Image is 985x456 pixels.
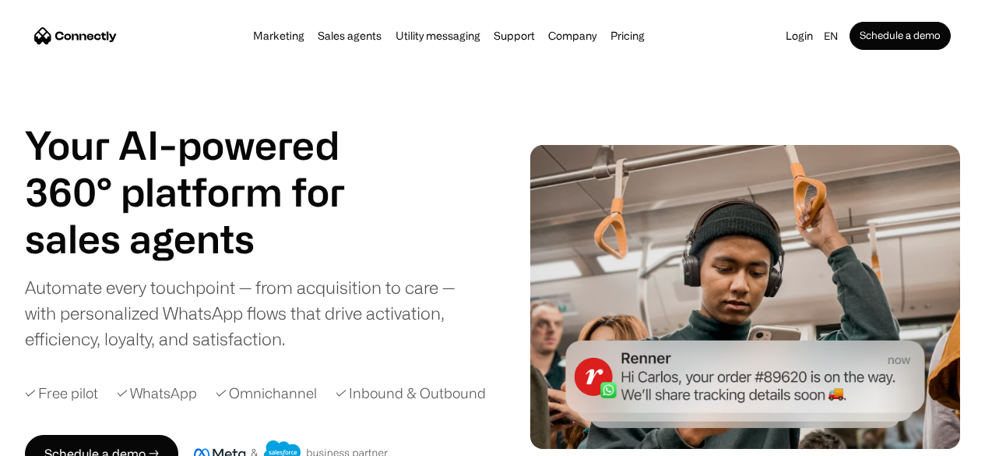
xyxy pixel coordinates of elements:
a: Login [781,25,818,47]
div: Company [548,25,596,47]
div: ✓ WhatsApp [117,383,197,404]
a: Support [489,30,540,42]
div: 1 of 4 [25,215,383,262]
div: en [824,25,838,47]
ul: Language list [31,429,93,451]
a: Marketing [248,30,309,42]
h1: sales agents [25,215,383,262]
div: Automate every touchpoint — from acquisition to care — with personalized WhatsApp flows that driv... [25,274,487,352]
div: ✓ Omnichannel [216,383,317,404]
div: ✓ Free pilot [25,383,98,404]
aside: Language selected: English [16,427,93,451]
div: ✓ Inbound & Outbound [336,383,486,404]
a: Pricing [606,30,649,42]
a: home [34,24,117,48]
a: Utility messaging [391,30,485,42]
div: Company [544,25,601,47]
a: Schedule a demo [850,22,951,50]
div: carousel [25,215,383,262]
h1: Your AI-powered 360° platform for [25,122,383,215]
div: en [818,25,850,47]
a: Sales agents [313,30,386,42]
